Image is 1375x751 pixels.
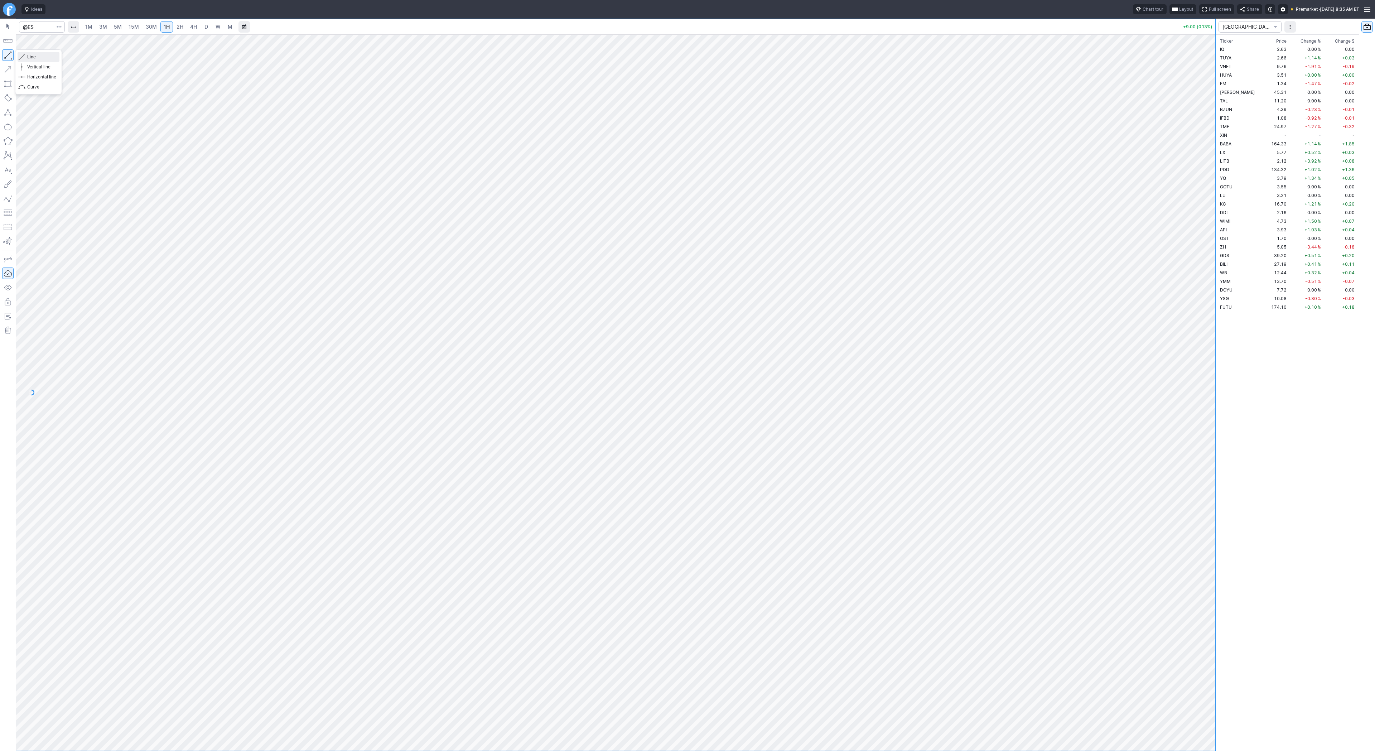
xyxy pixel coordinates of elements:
[1322,131,1356,139] td: -
[1305,279,1317,284] span: -0.51
[1169,4,1196,14] button: Layout
[187,21,200,33] a: 4H
[1342,253,1355,258] span: +0.20
[82,21,96,33] a: 1M
[212,21,224,33] a: W
[1247,6,1259,13] span: Share
[1317,287,1321,293] span: %
[1307,184,1317,189] span: 0.00
[1220,227,1227,232] span: API
[1345,193,1355,198] span: 0.00
[27,83,56,91] span: Curve
[1335,38,1355,45] span: Change $
[1220,218,1230,224] span: WIMI
[1305,124,1317,129] span: -1.27
[1220,193,1226,198] span: LU
[1305,244,1317,250] span: -3.44
[1317,64,1321,69] span: %
[1265,139,1288,148] td: 164.33
[1342,150,1355,155] span: +0.03
[2,310,14,322] button: Add note
[1265,234,1288,242] td: 1.70
[114,24,122,30] span: 5M
[1304,55,1317,61] span: +1.14
[1317,55,1321,61] span: %
[1265,79,1288,88] td: 1.34
[2,236,14,247] button: Anchored VWAP
[1317,175,1321,181] span: %
[1304,201,1317,207] span: +1.21
[1220,64,1231,69] span: VNET
[1307,236,1317,241] span: 0.00
[1265,182,1288,191] td: 3.55
[2,121,14,133] button: Ellipse
[1317,270,1321,275] span: %
[1342,270,1355,275] span: +0.04
[1265,260,1288,268] td: 27.19
[1265,294,1288,303] td: 10.08
[1307,47,1317,52] span: 0.00
[1265,157,1288,165] td: 2.12
[1220,38,1233,45] div: Ticker
[2,64,14,75] button: Arrow
[3,3,16,16] a: Finviz.com
[2,282,14,293] button: Hide drawings
[2,150,14,161] button: XABCD
[1220,90,1255,95] span: [PERSON_NAME]
[1133,4,1167,14] button: Chart tour
[2,207,14,218] button: Fibonacci retracements
[1304,227,1317,232] span: +1.03
[1317,253,1321,258] span: %
[1220,201,1226,207] span: KC
[1222,23,1270,30] span: [GEOGRAPHIC_DATA]
[1342,304,1355,310] span: +0.18
[2,221,14,233] button: Position
[2,253,14,265] button: Drawing mode: Single
[2,49,14,61] button: Line
[1220,72,1232,78] span: HUYA
[1317,72,1321,78] span: %
[1307,90,1317,95] span: 0.00
[2,164,14,175] button: Text
[1304,270,1317,275] span: +0.32
[1304,175,1317,181] span: +1.34
[27,63,56,71] span: Vertical line
[68,21,79,33] button: Interval
[1220,175,1226,181] span: YQ
[1265,165,1288,174] td: 134.32
[1319,133,1321,138] span: -
[1343,244,1355,250] span: -0.18
[1317,261,1321,267] span: %
[1265,277,1288,285] td: 13.70
[1265,96,1288,105] td: 11.20
[1278,4,1288,14] button: Settings
[27,53,56,61] span: Line
[2,78,14,90] button: Rectangle
[1342,167,1355,172] span: +1.36
[1220,150,1225,155] span: LX
[1307,287,1317,293] span: 0.00
[2,21,14,32] button: Mouse
[1317,218,1321,224] span: %
[164,24,170,30] span: 1H
[1220,304,1232,310] span: FUTU
[1220,210,1229,215] span: DDL
[1220,253,1229,258] span: GDS
[177,24,183,30] span: 2H
[1143,6,1163,13] span: Chart tour
[1345,287,1355,293] span: 0.00
[1265,225,1288,234] td: 3.93
[1342,261,1355,267] span: +0.11
[1304,167,1317,172] span: +1.02
[1220,261,1227,267] span: BILI
[1345,210,1355,215] span: 0.00
[1265,122,1288,131] td: 24.97
[1304,141,1317,146] span: +1.14
[1317,304,1321,310] span: %
[1220,124,1229,129] span: TME
[1345,184,1355,189] span: 0.00
[1220,81,1226,86] span: EM
[1317,296,1321,301] span: %
[1345,98,1355,103] span: 0.00
[15,49,62,95] div: Line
